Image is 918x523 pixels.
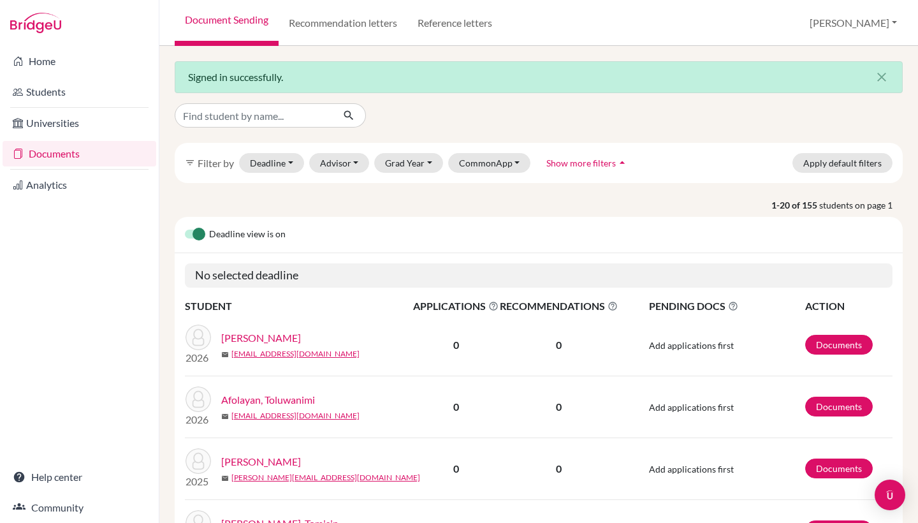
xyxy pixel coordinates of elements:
[500,298,618,314] span: RECOMMENDATIONS
[10,13,61,33] img: Bridge-U
[771,198,819,212] strong: 1-20 of 155
[448,153,531,173] button: CommonApp
[221,392,315,408] a: Afolayan, Toluwanimi
[374,153,443,173] button: Grad Year
[186,387,211,412] img: Afolayan, Toluwanimi
[616,156,629,169] i: arrow_drop_up
[649,402,734,413] span: Add applications first
[875,480,905,510] div: Open Intercom Messenger
[221,351,229,358] span: mail
[185,263,892,288] h5: No selected deadline
[3,79,156,105] a: Students
[175,103,333,128] input: Find student by name...
[546,158,616,168] span: Show more filters
[231,410,360,422] a: [EMAIL_ADDRESS][DOMAIN_NAME]
[500,461,618,476] p: 0
[221,413,229,420] span: mail
[805,298,892,314] th: ACTION
[231,348,360,360] a: [EMAIL_ADDRESS][DOMAIN_NAME]
[186,350,211,365] p: 2026
[805,459,873,478] a: Documents
[792,153,892,173] button: Apply default filters
[221,454,301,469] a: [PERSON_NAME]
[175,61,903,93] div: Signed in successfully.
[185,158,195,168] i: filter_list
[804,11,903,35] button: [PERSON_NAME]
[309,153,370,173] button: Advisor
[535,153,639,173] button: Show more filtersarrow_drop_up
[861,62,902,92] button: Close
[198,157,234,169] span: Filter by
[3,172,156,198] a: Analytics
[649,464,734,475] span: Add applications first
[186,412,211,427] p: 2026
[805,397,873,416] a: Documents
[209,227,286,242] span: Deadline view is on
[413,298,499,314] span: APPLICATIONS
[500,399,618,415] p: 0
[186,448,211,474] img: Ahuja, Anya
[649,340,734,351] span: Add applications first
[3,464,156,490] a: Help center
[239,153,304,173] button: Deadline
[453,401,459,413] b: 0
[874,70,889,85] i: close
[3,495,156,520] a: Community
[221,475,229,482] span: mail
[3,141,156,166] a: Documents
[3,48,156,74] a: Home
[186,325,211,350] img: Adams, Sophia
[649,298,803,314] span: PENDING DOCS
[231,472,420,483] a: [PERSON_NAME][EMAIL_ADDRESS][DOMAIN_NAME]
[819,198,903,212] span: students on page 1
[3,110,156,136] a: Universities
[453,462,459,475] b: 0
[500,337,618,353] p: 0
[805,335,873,355] a: Documents
[186,474,211,489] p: 2025
[453,339,459,351] b: 0
[185,298,412,314] th: STUDENT
[221,330,301,346] a: [PERSON_NAME]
